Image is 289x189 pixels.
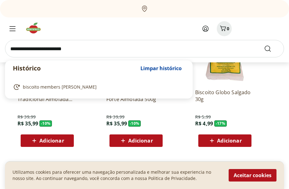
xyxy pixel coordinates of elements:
span: R$ 4,99 [195,120,213,127]
span: R$ 5,99 [195,114,211,120]
span: biscoito members [PERSON_NAME] [23,84,97,90]
span: Adicionar [39,138,64,143]
button: Aceitar cookies [229,169,276,182]
p: Histórico [13,64,137,73]
img: Hortifruti [25,22,46,34]
span: - 17 % [214,120,227,127]
button: Limpar histórico [137,61,185,76]
button: Adicionar [109,134,163,147]
button: Adicionar [198,134,251,147]
span: R$ 39,99 [18,114,36,120]
span: Limpar histórico [140,66,182,71]
span: - 10 % [128,120,141,127]
button: Carrinho [217,21,232,36]
span: R$ 35,99 [106,120,127,127]
span: R$ 39,99 [106,114,124,120]
a: Biscoito Globo Salgado 30g [195,89,255,103]
input: search [5,40,284,57]
span: Adicionar [128,138,153,143]
button: Adicionar [21,134,74,147]
p: Utilizamos cookies para oferecer uma navegação personalizada e melhorar sua experiencia no nosso ... [13,169,221,182]
span: Adicionar [217,138,241,143]
a: biscoito members [PERSON_NAME] [13,83,182,91]
span: R$ 35,99 [18,120,38,127]
button: Submit Search [264,45,279,52]
button: Menu [5,21,20,36]
span: - 10 % [39,120,52,127]
span: 0 [227,26,229,31]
